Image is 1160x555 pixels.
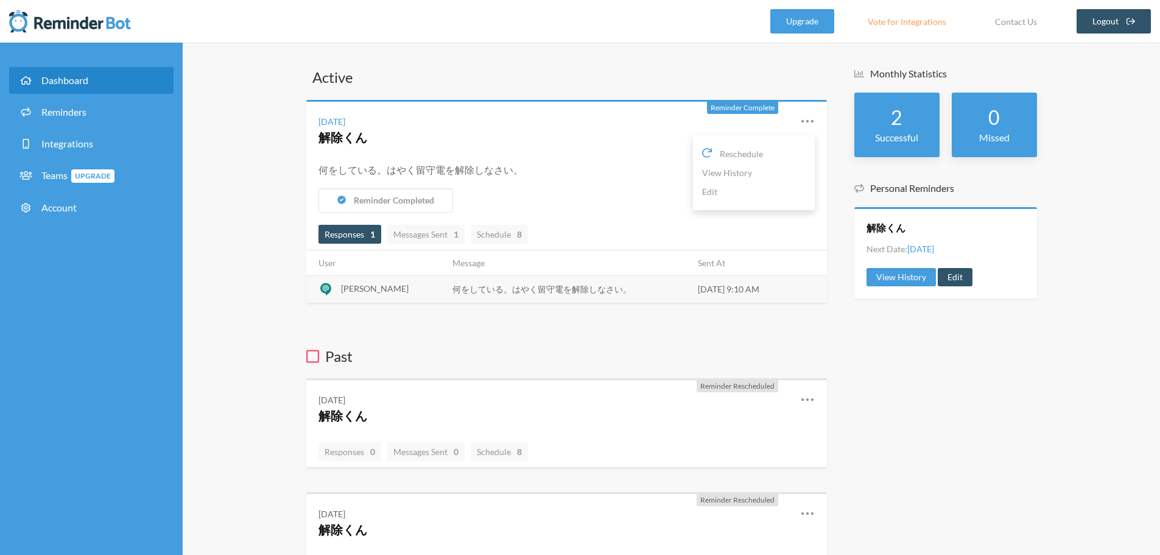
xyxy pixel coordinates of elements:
td: [DATE] 9:10 AM [691,275,827,303]
a: Edit [938,268,972,286]
td: 何をしている。はやく留守電を解除しなさい。 [445,275,691,303]
span: Responses [325,229,375,239]
span: Reminder Completed [354,195,434,205]
span: Integrations [41,138,93,149]
h3: Active [306,67,827,88]
a: 解除くん [318,130,367,144]
a: Messages Sent0 [387,442,465,461]
p: Missed [964,130,1025,145]
span: Reminder Rescheduled [700,381,775,391]
a: TeamsUpgrade [9,162,174,189]
a: View History [702,163,806,182]
a: Reschedule [702,144,806,163]
span: Reminder Complete [711,103,775,112]
a: Schedule8 [471,225,528,244]
a: Responses1 [318,225,381,244]
a: Messages Sent1 [387,225,465,244]
a: Responses0 [318,442,381,461]
span: Account [41,202,77,213]
span: Reminder Rescheduled [700,495,775,504]
strong: 0 [988,105,1000,129]
button: Reminder Completed [318,188,453,213]
a: Contact Us [980,9,1052,34]
a: Upgrade [770,9,834,34]
div: 何をしている。はやく留守電を解除しなさい。 [318,163,815,177]
span: Responses [325,447,375,457]
a: Reminders [9,99,174,125]
div: [DATE] [318,507,345,520]
a: Integrations [9,130,174,157]
strong: 0 [454,445,459,458]
a: Edit [702,182,806,201]
span: Teams [41,169,114,181]
span: [PERSON_NAME] [341,283,409,294]
span: Reminders [41,106,86,118]
th: User [306,250,445,276]
span: Upgrade [71,169,114,183]
a: Account [9,194,174,221]
span: [DATE] [907,244,934,254]
li: Next Date: [866,242,934,255]
span: Schedule [477,229,522,239]
span: Messages Sent [393,447,459,457]
th: Sent At [691,250,827,276]
h3: Past [306,346,827,367]
strong: 8 [517,228,522,241]
a: Vote for Integrations [852,9,961,34]
a: Schedule8 [471,442,528,461]
strong: 8 [517,445,522,458]
span: Dashboard [41,74,88,86]
strong: 1 [454,228,459,241]
a: 解除くん [318,522,367,537]
th: Message [445,250,691,276]
span: Messages Sent [393,229,459,239]
img: Reminder Bot [9,9,131,34]
a: Logout [1077,9,1151,34]
h5: Monthly Statistics [854,67,1037,80]
span: Schedule [477,447,522,457]
a: View History [866,268,936,286]
div: [DATE] [318,394,345,406]
strong: 1 [370,228,375,241]
p: Successful [866,130,927,145]
a: 解除くん [866,221,905,235]
a: 解除くん [318,408,367,423]
a: Dashboard [9,67,174,94]
span: Reschedule [720,147,763,160]
div: [DATE] [318,115,345,128]
strong: 0 [370,445,375,458]
strong: 2 [891,105,902,129]
h5: Personal Reminders [854,182,1037,195]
